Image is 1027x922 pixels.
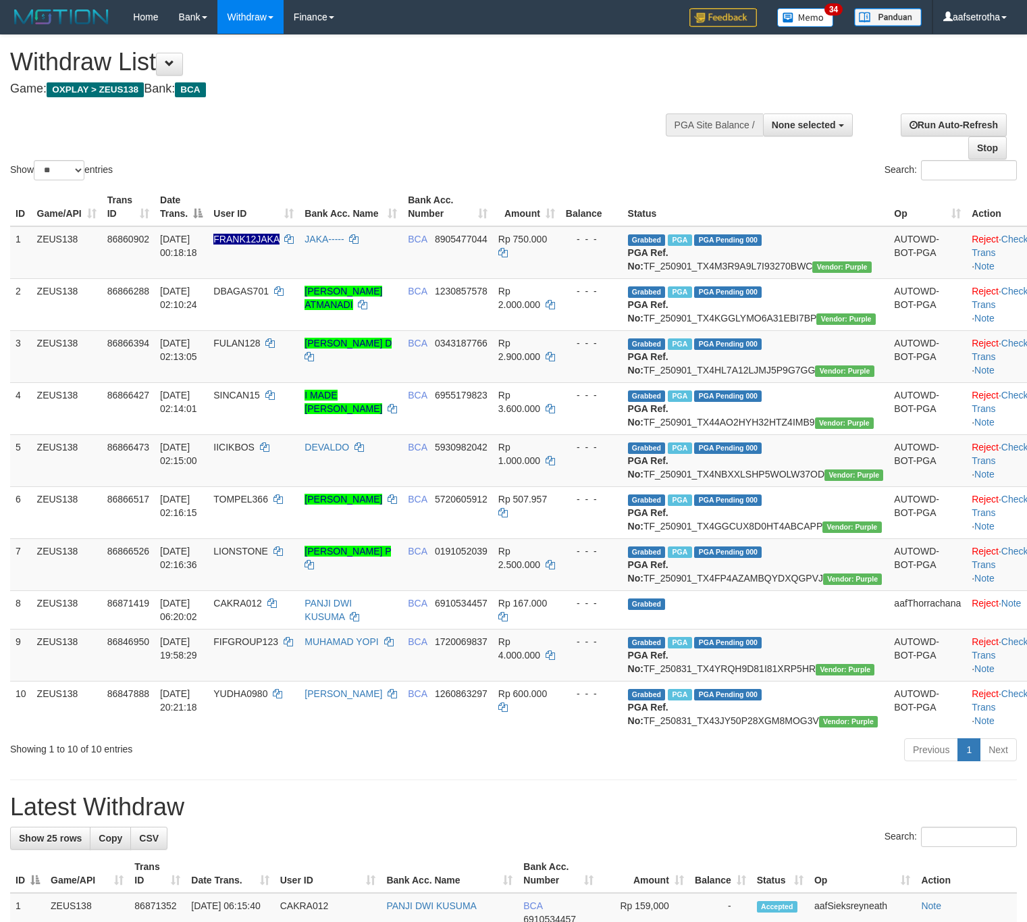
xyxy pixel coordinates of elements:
span: [DATE] 02:14:01 [160,390,197,414]
span: Marked by aafpengsreynich [668,338,691,350]
span: Rp 2.000.000 [498,286,540,310]
span: Rp 4.000.000 [498,636,540,661]
input: Search: [921,827,1017,847]
th: Game/API: activate to sort column ascending [32,188,102,226]
span: Copy 5930982042 to clipboard [435,442,488,453]
span: Marked by aafpengsreynich [668,390,691,402]
td: TF_250901_TX4HL7A12LJMJ5P9G7GG [623,330,889,382]
span: 86866288 [107,286,149,297]
a: Reject [972,338,999,349]
span: [DATE] 02:15:00 [160,442,197,466]
span: [DATE] 02:10:24 [160,286,197,310]
th: Balance [560,188,623,226]
span: Grabbed [628,546,666,558]
b: PGA Ref. No: [628,702,668,726]
a: Note [974,521,995,532]
th: User ID: activate to sort column ascending [275,854,381,893]
span: Rp 3.600.000 [498,390,540,414]
h1: Withdraw List [10,49,671,76]
td: 3 [10,330,32,382]
td: 6 [10,486,32,538]
a: Reject [972,234,999,245]
a: Note [974,715,995,726]
span: Vendor URL: https://trx4.1velocity.biz [815,365,874,377]
span: [DATE] 00:18:18 [160,234,197,258]
td: TF_250831_TX43JY50P28XGM8MOG3V [623,681,889,733]
td: AUTOWD-BOT-PGA [889,330,966,382]
td: TF_250901_TX4NBXXLSHP5WOLW37OD [623,434,889,486]
input: Search: [921,160,1017,180]
td: 7 [10,538,32,590]
span: PGA Pending [694,286,762,298]
label: Search: [885,827,1017,847]
th: Game/API: activate to sort column ascending [45,854,129,893]
span: Marked by aafnoeunsreypich [668,689,691,700]
td: AUTOWD-BOT-PGA [889,434,966,486]
div: - - - [566,336,617,350]
a: Note [974,261,995,272]
span: PGA Pending [694,494,762,506]
td: TF_250901_TX4FP4AZAMBQYDXQGPVJ [623,538,889,590]
td: AUTOWD-BOT-PGA [889,226,966,279]
td: TF_250831_TX4YRQH9D81I81XRP5HR [623,629,889,681]
div: - - - [566,544,617,558]
div: - - - [566,687,617,700]
span: Vendor URL: https://trx4.1velocity.biz [816,313,875,325]
span: 86866517 [107,494,149,505]
span: PGA Pending [694,234,762,246]
span: 86847888 [107,688,149,699]
div: - - - [566,596,617,610]
a: Note [1001,598,1022,609]
span: PGA Pending [694,689,762,700]
label: Search: [885,160,1017,180]
span: PGA Pending [694,637,762,648]
a: Reject [972,546,999,557]
a: Reject [972,286,999,297]
b: PGA Ref. No: [628,351,668,376]
span: Marked by aafpengsreynich [668,442,691,454]
a: [PERSON_NAME] P [305,546,391,557]
span: FULAN128 [213,338,260,349]
span: BCA [408,442,427,453]
td: AUTOWD-BOT-PGA [889,538,966,590]
b: PGA Ref. No: [628,559,668,584]
span: Vendor URL: https://trx4.1velocity.biz [822,521,881,533]
div: - - - [566,440,617,454]
span: BCA [523,900,542,911]
a: Copy [90,827,131,850]
div: Showing 1 to 10 of 10 entries [10,737,418,756]
a: MUHAMAD YOPI [305,636,378,647]
td: ZEUS138 [32,226,102,279]
th: Trans ID: activate to sort column ascending [102,188,155,226]
span: Copy 8905477044 to clipboard [435,234,488,245]
button: None selected [763,113,853,136]
span: Vendor URL: https://trx4.1velocity.biz [815,417,874,429]
span: Vendor URL: https://trx4.1velocity.biz [816,664,874,675]
td: 9 [10,629,32,681]
img: MOTION_logo.png [10,7,113,27]
span: BCA [408,636,427,647]
span: 86866427 [107,390,149,401]
td: 4 [10,382,32,434]
img: Feedback.jpg [689,8,757,27]
span: 86846950 [107,636,149,647]
span: BCA [175,82,205,97]
img: Button%20Memo.svg [777,8,834,27]
span: Rp 2.500.000 [498,546,540,570]
th: Balance: activate to sort column ascending [689,854,752,893]
th: Action [916,854,1017,893]
span: SINCAN15 [213,390,259,401]
a: Run Auto-Refresh [901,113,1007,136]
span: BCA [408,494,427,505]
th: Op: activate to sort column ascending [889,188,966,226]
a: Next [980,738,1017,761]
b: PGA Ref. No: [628,455,668,480]
td: ZEUS138 [32,681,102,733]
b: PGA Ref. No: [628,403,668,428]
span: Grabbed [628,390,666,402]
a: Reject [972,390,999,401]
a: Note [974,573,995,584]
th: ID: activate to sort column descending [10,854,45,893]
th: Amount: activate to sort column ascending [493,188,560,226]
td: ZEUS138 [32,486,102,538]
